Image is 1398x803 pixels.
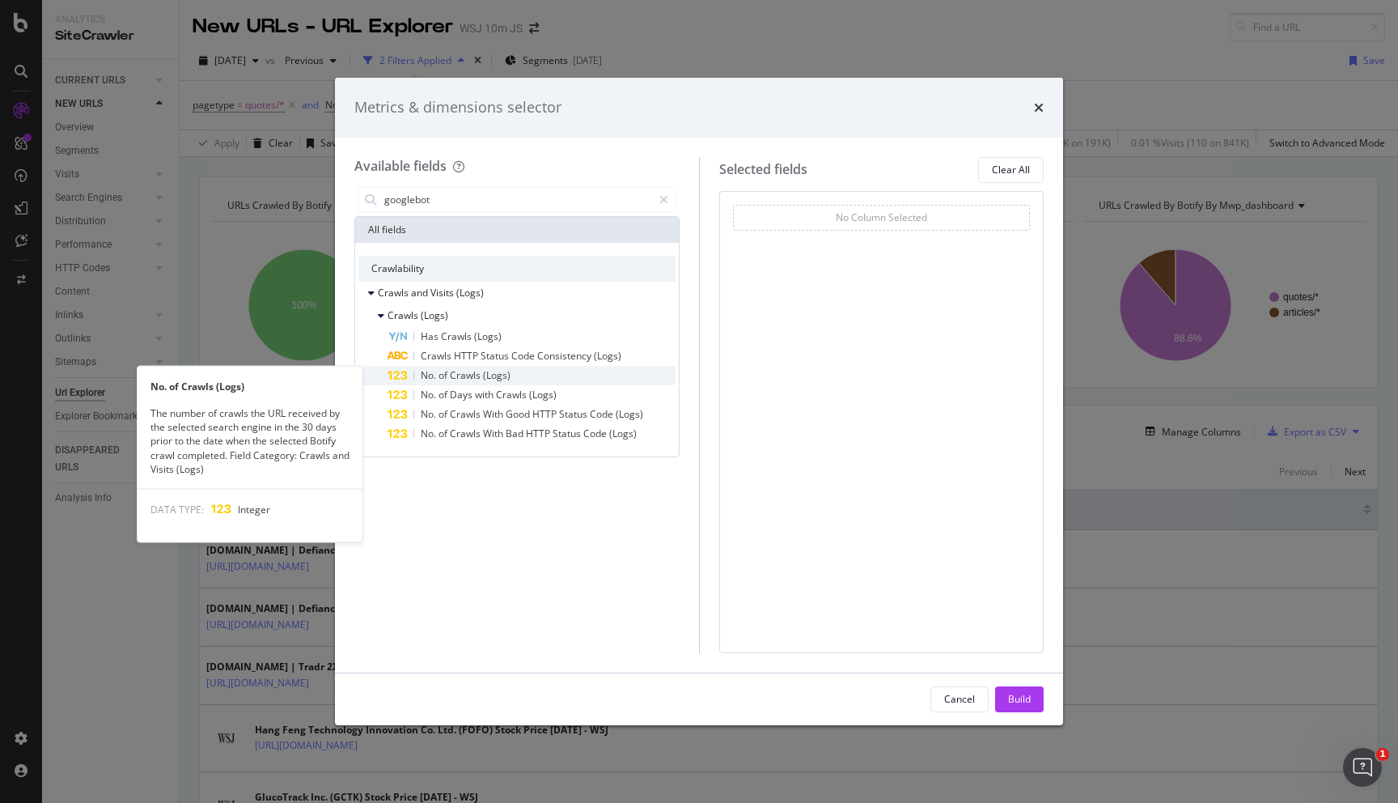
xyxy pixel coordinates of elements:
input: Search by field name [383,188,652,212]
span: with [475,388,496,401]
span: Crawls [378,286,411,300]
span: and [411,286,430,300]
span: Bad [506,427,526,440]
span: of [438,427,450,440]
span: Crawls [450,427,483,440]
span: Code [511,349,537,363]
div: All fields [355,217,679,243]
button: Clear All [978,157,1044,183]
div: No Column Selected [836,210,927,224]
span: Status [559,407,590,421]
button: Cancel [930,686,989,712]
span: Visits [430,286,456,300]
div: times [1034,97,1044,118]
span: Status [481,349,511,363]
span: No. [421,388,438,401]
span: (Logs) [529,388,557,401]
span: Has [421,329,441,343]
span: No. [421,407,438,421]
div: Clear All [992,163,1030,176]
span: Crawls [388,308,421,322]
button: Build [995,686,1044,712]
span: 1 [1376,748,1389,761]
span: of [438,407,450,421]
div: Metrics & dimensions selector [354,97,561,118]
span: (Logs) [609,427,637,440]
iframe: Intercom live chat [1343,748,1382,787]
span: Crawls [496,388,529,401]
span: HTTP [532,407,559,421]
span: (Logs) [474,329,502,343]
span: (Logs) [456,286,484,300]
span: (Logs) [421,308,448,322]
span: With [483,427,506,440]
span: No. [421,368,438,382]
span: Crawls [450,407,483,421]
span: Crawls [421,349,454,363]
span: Status [553,427,583,440]
div: Cancel [944,692,975,706]
span: Code [590,407,616,421]
span: With [483,407,506,421]
div: Crawlability [358,256,676,282]
div: The number of crawls the URL received by the selected search engine in the 30 days prior to the d... [138,406,362,476]
span: (Logs) [483,368,510,382]
span: Good [506,407,532,421]
div: No. of Crawls (Logs) [138,380,362,393]
span: of [438,388,450,401]
span: of [438,368,450,382]
span: Days [450,388,475,401]
div: Available fields [354,157,447,175]
span: Consistency [537,349,594,363]
span: HTTP [454,349,481,363]
span: (Logs) [594,349,621,363]
span: Crawls [450,368,483,382]
span: Crawls [441,329,474,343]
span: HTTP [526,427,553,440]
div: Selected fields [719,160,807,179]
span: (Logs) [616,407,643,421]
div: Build [1008,692,1031,706]
span: Code [583,427,609,440]
div: modal [335,78,1063,725]
span: No. [421,427,438,440]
